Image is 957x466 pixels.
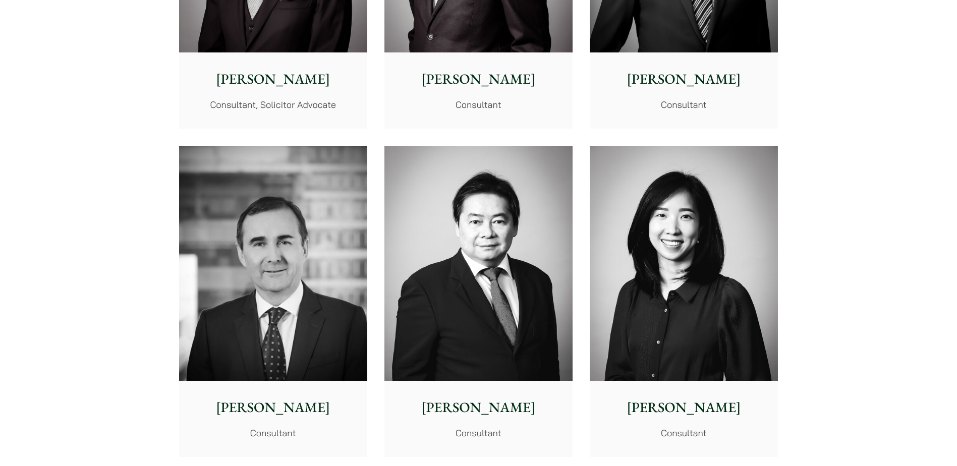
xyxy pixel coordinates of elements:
[392,397,565,418] p: [PERSON_NAME]
[179,146,367,457] a: [PERSON_NAME] Consultant
[598,69,770,90] p: [PERSON_NAME]
[187,69,359,90] p: [PERSON_NAME]
[598,98,770,111] p: Consultant
[187,397,359,418] p: [PERSON_NAME]
[392,98,565,111] p: Consultant
[187,98,359,111] p: Consultant, Solicitor Advocate
[598,426,770,440] p: Consultant
[598,397,770,418] p: [PERSON_NAME]
[187,426,359,440] p: Consultant
[384,146,573,457] a: [PERSON_NAME] Consultant
[590,146,778,457] a: [PERSON_NAME] Consultant
[392,69,565,90] p: [PERSON_NAME]
[392,426,565,440] p: Consultant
